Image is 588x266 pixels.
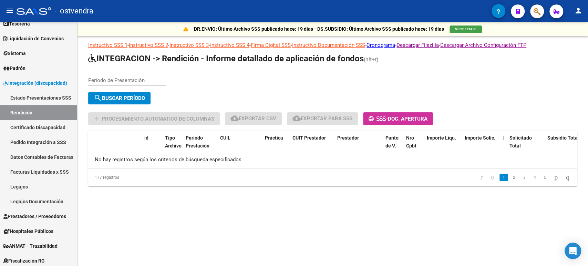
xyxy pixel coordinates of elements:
[3,35,64,42] span: Liquidación de Convenios
[3,227,53,235] span: Hospitales Públicos
[3,242,58,250] span: ANMAT - Trazabilidad
[510,174,518,181] a: 2
[94,95,145,101] span: Buscar Período
[210,42,249,48] a: Instructivo SSS 4
[217,131,262,161] datatable-header-cell: CUIL
[519,172,529,183] li: page 3
[94,94,102,102] mat-icon: search
[563,174,572,181] a: go to last page
[3,20,30,28] span: Tesorería
[6,7,14,15] mat-icon: menu
[88,169,185,186] div: 177 registros
[88,112,220,125] button: Procesamiento automatico de columnas
[388,116,427,122] span: Doc. Apertura
[396,42,439,48] a: Descargar Filezilla
[364,56,379,63] span: (alt+r)
[383,131,403,161] datatable-header-cell: Punto de V.
[292,42,365,48] a: Instructivo Documentación SSS
[92,115,100,123] mat-icon: add
[440,42,526,48] a: Descargar Archivo Configuración FTP
[88,92,151,104] button: Buscar Período
[230,114,239,122] mat-icon: cloud_download
[88,151,577,168] div: No hay registros según los criterios de búsqueda especificados
[363,112,433,125] button: -Doc. Apertura
[462,131,500,161] datatable-header-cell: Importe Solic.
[287,112,358,125] button: Exportar para SSS
[477,174,486,181] a: go to first page
[424,131,462,161] datatable-header-cell: Importe Liqu.
[507,131,545,161] datatable-header-cell: Solicitado Total
[509,135,532,149] span: Solicitado Total
[403,131,424,161] datatable-header-cell: Nro Cpbt
[144,135,148,141] span: id
[102,116,214,122] span: Procesamiento automatico de columnas
[251,42,291,48] a: Firma Digital SSS
[265,135,283,141] span: Práctica
[162,131,183,161] datatable-header-cell: Tipo Archivo
[367,42,395,48] a: Cronograma
[520,174,528,181] a: 3
[262,131,290,161] datatable-header-cell: Práctica
[498,172,509,183] li: page 1
[500,131,507,161] datatable-header-cell: |
[545,131,582,161] datatable-header-cell: Subsidio Total
[292,114,301,122] mat-icon: cloud_download
[183,131,217,161] datatable-header-cell: Periodo Prestación
[3,257,45,265] span: Fiscalización RG
[565,243,581,259] div: Open Intercom Messenger
[3,64,25,72] span: Padrón
[194,25,444,33] p: DR.ENVIO: Último Archivo SSS publicado hace: 19 días - DS.SUBSIDIO: Último Archivo SSS publicado ...
[427,135,456,141] span: Importe Liqu.
[541,174,549,181] a: 5
[465,135,495,141] span: Importe Solic.
[225,112,282,125] button: Exportar CSV
[529,172,540,183] li: page 4
[88,54,364,63] span: INTEGRACION -> Rendición - Informe detallado de aplicación de fondos
[54,3,93,19] span: - ostvendra
[499,174,508,181] a: 1
[129,42,168,48] a: Instructivo SSS 2
[220,135,230,141] span: CUIL
[547,135,579,141] span: Subsidio Total
[503,135,504,141] span: |
[369,116,388,122] span: -
[186,135,209,149] span: Periodo Prestación
[334,131,383,161] datatable-header-cell: Prestador
[509,172,519,183] li: page 2
[88,41,577,49] p: - - - - - - - -
[290,131,334,161] datatable-header-cell: CUIT Prestador
[230,115,276,122] span: Exportar CSV
[450,25,482,33] button: VER DETALLE
[540,172,550,183] li: page 5
[142,131,162,161] datatable-header-cell: id
[337,135,359,141] span: Prestador
[165,135,182,149] span: Tipo Archivo
[530,174,539,181] a: 4
[3,79,67,87] span: Integración (discapacidad)
[292,135,326,141] span: CUIT Prestador
[3,50,26,57] span: Sistema
[551,174,561,181] a: go to next page
[169,42,209,48] a: Instructivo SSS 3
[488,174,497,181] a: go to previous page
[3,213,66,220] span: Prestadores / Proveedores
[574,7,582,15] mat-icon: person
[406,135,416,149] span: Nro Cpbt
[385,135,399,149] span: Punto de V.
[88,42,127,48] a: Instructivo SSS 1
[292,115,352,122] span: Exportar para SSS
[455,27,476,31] span: VER DETALLE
